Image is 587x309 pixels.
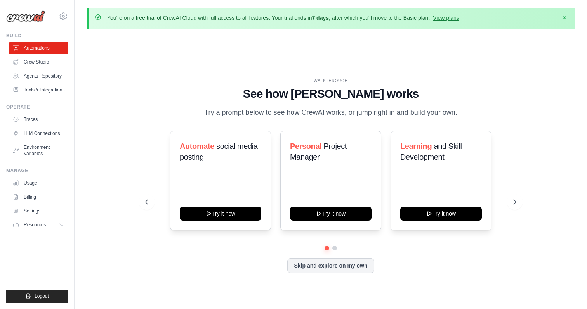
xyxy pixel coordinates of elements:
[6,167,68,174] div: Manage
[9,70,68,82] a: Agents Repository
[200,107,461,118] p: Try a prompt below to see how CrewAI works, or jump right in and build your own.
[9,191,68,203] a: Billing
[9,42,68,54] a: Automations
[9,127,68,140] a: LLM Connections
[287,258,374,273] button: Skip and explore on my own
[180,142,214,150] span: Automate
[6,33,68,39] div: Build
[312,15,329,21] strong: 7 days
[9,177,68,189] a: Usage
[9,205,68,217] a: Settings
[9,219,68,231] button: Resources
[9,84,68,96] a: Tools & Integrations
[145,78,517,84] div: WALKTHROUGH
[35,293,49,299] span: Logout
[400,142,462,161] span: and Skill Development
[290,142,321,150] span: Personal
[290,142,347,161] span: Project Manager
[290,207,372,221] button: Try it now
[6,290,68,303] button: Logout
[145,87,517,101] h1: See how [PERSON_NAME] works
[400,142,432,150] span: Learning
[180,142,258,161] span: social media posting
[9,113,68,126] a: Traces
[6,104,68,110] div: Operate
[433,15,459,21] a: View plans
[24,222,46,228] span: Resources
[9,141,68,160] a: Environment Variables
[9,56,68,68] a: Crew Studio
[6,10,45,22] img: Logo
[400,207,482,221] button: Try it now
[180,207,261,221] button: Try it now
[107,14,461,22] p: You're on a free trial of CrewAI Cloud with full access to all features. Your trial ends in , aft...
